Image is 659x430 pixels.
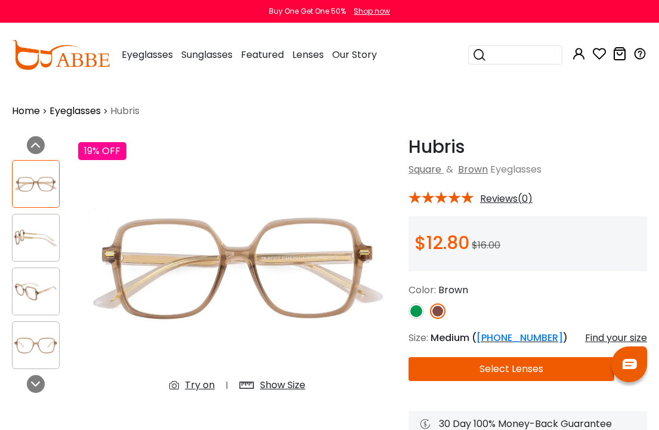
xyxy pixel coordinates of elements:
[13,280,59,303] img: Hubris Brown Acetate Eyeglasses , UniversalBridgeFit Frames from ABBE Glasses
[585,331,647,345] div: Find your size
[332,48,377,62] span: Our Story
[185,378,215,392] div: Try on
[49,104,101,118] a: Eyeglasses
[409,357,614,381] button: Select Lenses
[414,230,469,256] span: $12.80
[78,142,126,160] div: 19% OFF
[241,48,284,62] span: Featured
[354,6,390,17] div: Shop now
[472,238,500,252] span: $16.00
[431,331,568,345] span: Medium ( )
[181,48,233,62] span: Sunglasses
[477,331,563,345] a: [PHONE_NUMBER]
[409,162,441,176] a: Square
[480,193,533,204] span: Reviews(0)
[438,283,468,297] span: Brown
[13,334,59,357] img: Hubris Brown Acetate Eyeglasses , UniversalBridgeFit Frames from ABBE Glasses
[13,226,59,250] img: Hubris Brown Acetate Eyeglasses , UniversalBridgeFit Frames from ABBE Glasses
[458,162,488,176] a: Brown
[623,359,637,369] img: chat
[12,40,110,70] img: abbeglasses.com
[13,173,59,196] img: Hubris Brown Acetate Eyeglasses , UniversalBridgeFit Frames from ABBE Glasses
[444,162,456,176] span: &
[409,136,647,158] h1: Hubris
[260,378,305,392] div: Show Size
[409,331,428,345] span: Size:
[110,104,140,118] span: Hubris
[292,48,324,62] span: Lenses
[12,104,40,118] a: Home
[490,162,542,176] span: Eyeglasses
[409,283,436,297] span: Color:
[348,6,390,16] a: Shop now
[78,136,397,402] img: Hubris Brown Acetate Eyeglasses , UniversalBridgeFit Frames from ABBE Glasses
[269,6,346,17] div: Buy One Get One 50%
[122,48,173,62] span: Eyeglasses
